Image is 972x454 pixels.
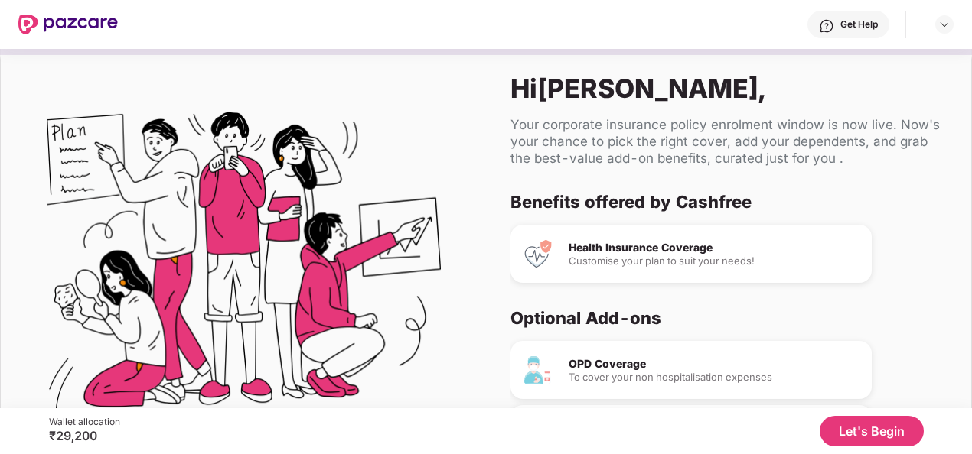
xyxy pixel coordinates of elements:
[938,18,951,31] img: svg+xml;base64,PHN2ZyBpZD0iRHJvcGRvd24tMzJ4MzIiIHhtbG5zPSJodHRwOi8vd3d3LnczLm9yZy8yMDAwL3N2ZyIgd2...
[18,15,118,34] img: New Pazcare Logo
[523,355,553,385] img: OPD Coverage
[569,256,859,266] div: Customise your plan to suit your needs!
[819,18,834,34] img: svg+xml;base64,PHN2ZyBpZD0iSGVscC0zMngzMiIgeG1sbnM9Imh0dHA6Ly93d3cudzMub3JnLzIwMDAvc3ZnIiB3aWR0aD...
[49,428,120,443] div: ₹29,200
[569,372,859,382] div: To cover your non hospitalisation expenses
[510,116,947,167] div: Your corporate insurance policy enrolment window is now live. Now's your chance to pick the right...
[569,242,859,253] div: Health Insurance Coverage
[510,73,947,104] div: Hi [PERSON_NAME] ,
[523,238,553,269] img: Health Insurance Coverage
[820,416,924,446] button: Let's Begin
[840,18,878,31] div: Get Help
[510,307,934,329] div: Optional Add-ons
[510,191,934,212] div: Benefits offered by Cashfree
[569,358,859,369] div: OPD Coverage
[49,416,120,428] div: Wallet allocation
